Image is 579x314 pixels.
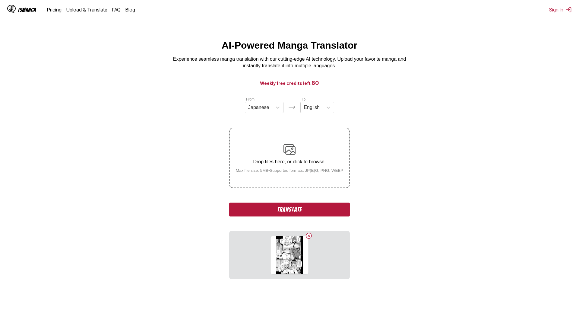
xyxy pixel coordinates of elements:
label: To [302,97,305,101]
div: IsManga [18,7,36,13]
h3: Weekly free credits left: [14,79,565,87]
small: Max file size: 5MB • Supported formats: JP(E)G, PNG, WEBP [231,168,348,173]
span: 80 [312,80,319,86]
button: Delete image [305,232,312,239]
h1: AI-Powered Manga Translator [222,40,357,51]
button: Sign In [549,7,572,13]
a: Blog [125,7,135,13]
a: Upload & Translate [66,7,107,13]
a: IsManga LogoIsManga [7,5,47,14]
label: From [246,97,255,101]
img: Languages icon [288,104,296,111]
img: IsManga Logo [7,5,16,13]
p: Experience seamless manga translation with our cutting-edge AI technology. Upload your favorite m... [169,56,410,69]
img: Sign out [566,7,572,13]
button: Translate [229,203,350,216]
a: FAQ [112,7,121,13]
p: Drop files here, or click to browse. [231,159,348,165]
a: Pricing [47,7,62,13]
